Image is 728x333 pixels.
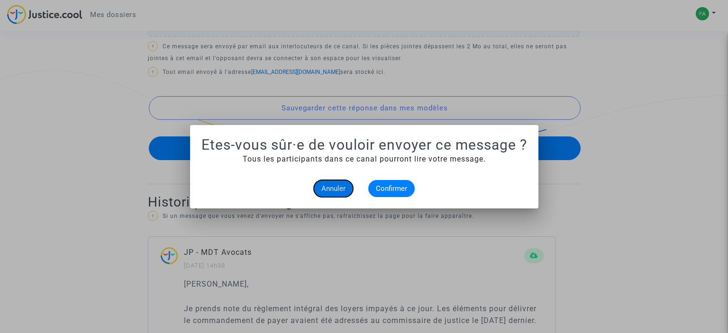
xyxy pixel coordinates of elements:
[243,154,486,163] span: Tous les participants dans ce canal pourront lire votre message.
[321,184,346,193] span: Annuler
[368,180,415,197] button: Confirmer
[376,184,407,193] span: Confirmer
[201,136,527,153] h1: Etes-vous sûr·e de vouloir envoyer ce message ?
[314,180,353,197] button: Annuler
